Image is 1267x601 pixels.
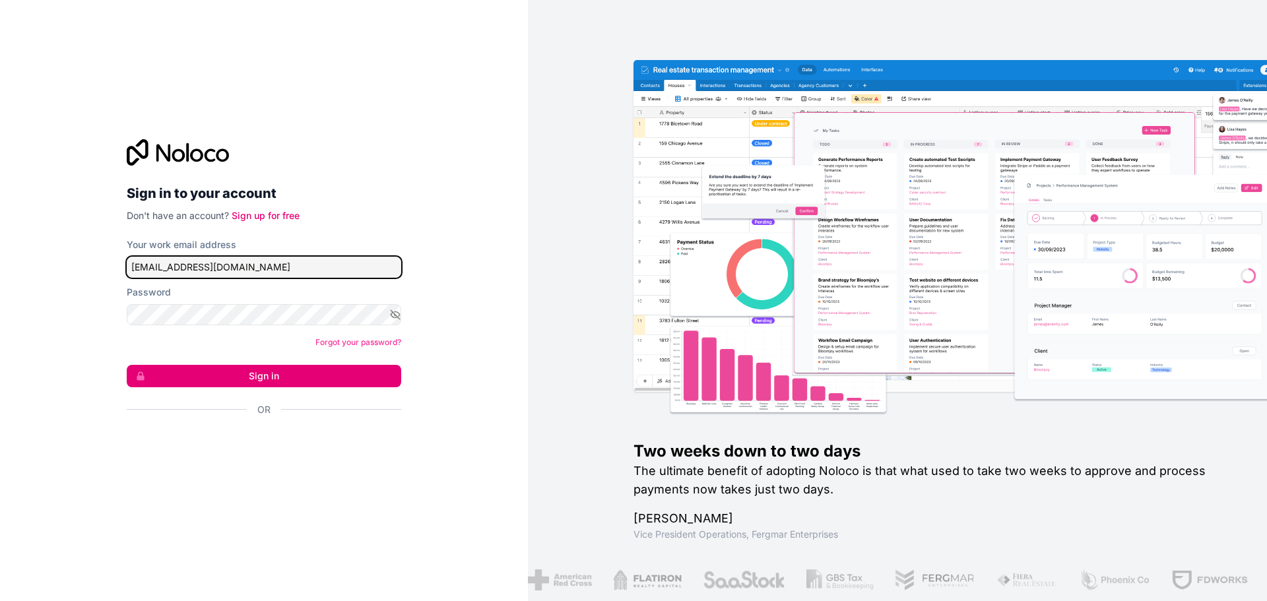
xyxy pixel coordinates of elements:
[257,403,271,416] span: Or
[633,509,1225,528] h1: [PERSON_NAME]
[127,365,401,387] button: Sign in
[633,462,1225,499] h2: The ultimate benefit of adopting Noloco is that what used to take two weeks to approve and proces...
[527,569,591,590] img: /assets/american-red-cross-BAupjrZR.png
[633,528,1225,541] h1: Vice President Operations , Fergmar Enterprises
[127,304,401,325] input: Password
[127,286,171,299] label: Password
[806,569,873,590] img: /assets/gbstax-C-GtDUiK.png
[127,210,229,221] span: Don't have an account?
[127,238,236,251] label: Your work email address
[127,257,401,278] input: Email address
[893,569,974,590] img: /assets/fergmar-CudnrXN5.png
[612,569,681,590] img: /assets/flatiron-C8eUkumj.png
[633,441,1225,462] h1: Two weeks down to two days
[1170,569,1247,590] img: /assets/fdworks-Bi04fVtw.png
[1078,569,1150,590] img: /assets/phoenix-BREaitsQ.png
[232,210,300,221] a: Sign up for free
[701,569,785,590] img: /assets/saastock-C6Zbiodz.png
[120,431,397,460] iframe: Sign in with Google Button
[995,569,1057,590] img: /assets/fiera-fwj2N5v4.png
[315,337,401,347] a: Forgot your password?
[127,181,401,205] h2: Sign in to your account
